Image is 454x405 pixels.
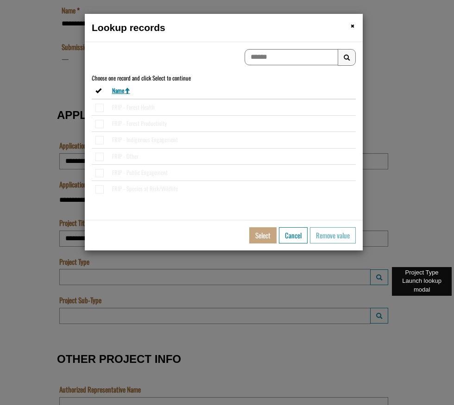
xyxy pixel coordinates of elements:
[57,100,391,334] fieldset: APPLICATION INFORMATION
[108,116,356,132] td: FRIP - Forest Productivity
[2,36,20,46] label: The name of the custom entity.
[245,49,338,65] input: To search on partial text, use the asterisk (*) wildcard character.
[95,136,104,144] span: Select or deselect the row FRIP - Indigenous Engagement
[92,82,108,99] th: Select
[108,181,356,197] td: FRIP - Species at Risk/Wildlife
[95,153,104,161] span: Select or deselect the row FRIP - Other
[279,227,308,243] button: Cancel
[338,49,356,66] button: Search Results
[112,86,130,95] a: Name
[95,104,104,112] span: Select or deselect the row FRIP - Forest Health
[95,120,104,128] span: Select or deselect the row FRIP - Forest Productivity
[2,73,58,82] label: Submissions Due Date
[92,21,356,35] h1: Lookup records Dialog
[2,46,327,62] input: Name
[310,227,356,243] button: Remove value
[351,21,354,31] button: Close
[108,99,356,116] td: FRIP - Forest Health
[108,148,356,164] td: FRIP - Other
[351,19,354,33] span: ×
[392,267,452,296] div: Project Type Launch lookup modal
[2,10,327,26] input: Program is a required field.
[92,74,191,82] span: Choose one record and click Select to continue
[95,185,104,193] span: Select or deselect the row FRIP - Species at Risk/Wildlife
[2,84,9,94] div: —
[108,132,356,148] td: FRIP - Indigenous Engagement
[249,227,277,243] button: Select
[2,10,327,43] textarea: Acknowledgement
[95,169,104,177] span: Select or deselect the row FRIP - Public Engagement
[108,164,356,181] td: FRIP - Public Engagement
